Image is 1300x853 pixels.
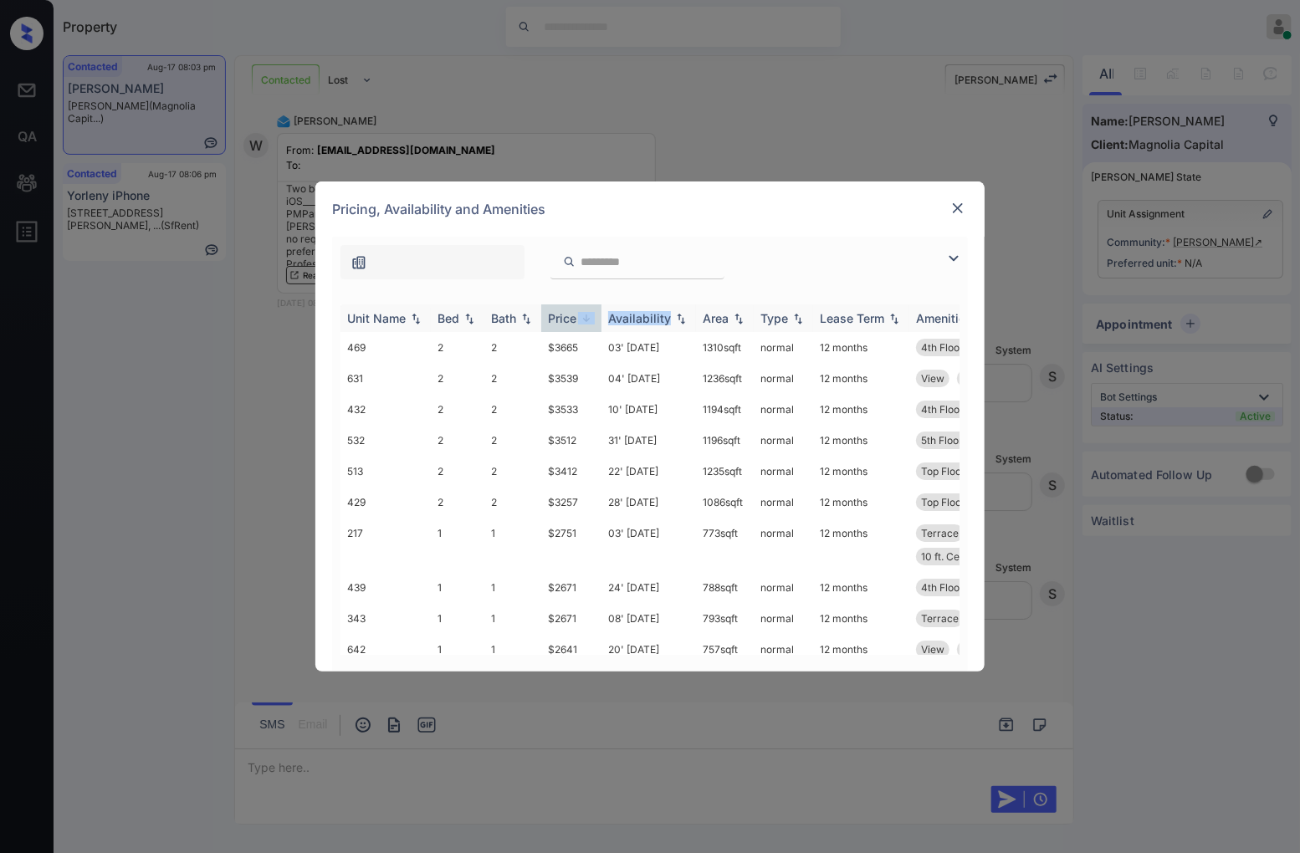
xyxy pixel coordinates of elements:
[578,312,595,324] img: sorting
[696,487,754,518] td: 1086 sqft
[340,456,431,487] td: 513
[949,200,966,217] img: close
[541,634,601,665] td: $2641
[461,313,478,324] img: sorting
[601,332,696,363] td: 03' [DATE]
[916,311,972,325] div: Amenities
[541,603,601,634] td: $2671
[696,518,754,572] td: 773 sqft
[730,313,747,324] img: sorting
[608,311,671,325] div: Availability
[820,311,884,325] div: Lease Term
[347,311,406,325] div: Unit Name
[754,603,813,634] td: normal
[601,603,696,634] td: 08' [DATE]
[484,456,541,487] td: 2
[340,603,431,634] td: 343
[813,487,909,518] td: 12 months
[921,643,944,656] span: View
[484,425,541,456] td: 2
[754,425,813,456] td: normal
[541,572,601,603] td: $2671
[431,363,484,394] td: 2
[921,341,964,354] span: 4th Floor
[315,181,985,237] div: Pricing, Availability and Amenities
[541,394,601,425] td: $3533
[438,311,459,325] div: Bed
[431,394,484,425] td: 2
[484,634,541,665] td: 1
[431,487,484,518] td: 2
[601,634,696,665] td: 20' [DATE]
[813,456,909,487] td: 12 months
[484,332,541,363] td: 2
[813,634,909,665] td: 12 months
[703,311,729,325] div: Area
[921,612,959,625] span: Terrace
[921,434,963,447] span: 5th Floor
[484,572,541,603] td: 1
[813,363,909,394] td: 12 months
[754,456,813,487] td: normal
[431,572,484,603] td: 1
[790,313,806,324] img: sorting
[548,311,576,325] div: Price
[921,372,944,385] span: View
[541,425,601,456] td: $3512
[431,603,484,634] td: 1
[696,634,754,665] td: 757 sqft
[340,518,431,572] td: 217
[340,363,431,394] td: 631
[754,332,813,363] td: normal
[696,572,754,603] td: 788 sqft
[754,518,813,572] td: normal
[431,634,484,665] td: 1
[921,550,984,563] span: 10 ft. Ceilings
[484,363,541,394] td: 2
[601,363,696,394] td: 04' [DATE]
[491,311,516,325] div: Bath
[813,572,909,603] td: 12 months
[541,332,601,363] td: $3665
[340,332,431,363] td: 469
[484,394,541,425] td: 2
[754,487,813,518] td: normal
[754,634,813,665] td: normal
[813,603,909,634] td: 12 months
[340,572,431,603] td: 439
[696,332,754,363] td: 1310 sqft
[696,363,754,394] td: 1236 sqft
[944,248,964,268] img: icon-zuma
[431,332,484,363] td: 2
[431,425,484,456] td: 2
[696,603,754,634] td: 793 sqft
[601,572,696,603] td: 24' [DATE]
[340,634,431,665] td: 642
[921,527,959,539] span: Terrace
[601,456,696,487] td: 22' [DATE]
[921,496,965,508] span: Top Floor
[921,581,964,594] span: 4th Floor
[754,394,813,425] td: normal
[696,425,754,456] td: 1196 sqft
[813,332,909,363] td: 12 months
[696,456,754,487] td: 1235 sqft
[541,487,601,518] td: $3257
[484,603,541,634] td: 1
[340,425,431,456] td: 532
[541,363,601,394] td: $3539
[601,518,696,572] td: 03' [DATE]
[673,313,689,324] img: sorting
[431,456,484,487] td: 2
[921,465,965,478] span: Top Floor
[601,487,696,518] td: 28' [DATE]
[886,313,903,324] img: sorting
[484,487,541,518] td: 2
[563,254,576,269] img: icon-zuma
[813,518,909,572] td: 12 months
[601,394,696,425] td: 10' [DATE]
[813,394,909,425] td: 12 months
[541,518,601,572] td: $2751
[407,313,424,324] img: sorting
[696,394,754,425] td: 1194 sqft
